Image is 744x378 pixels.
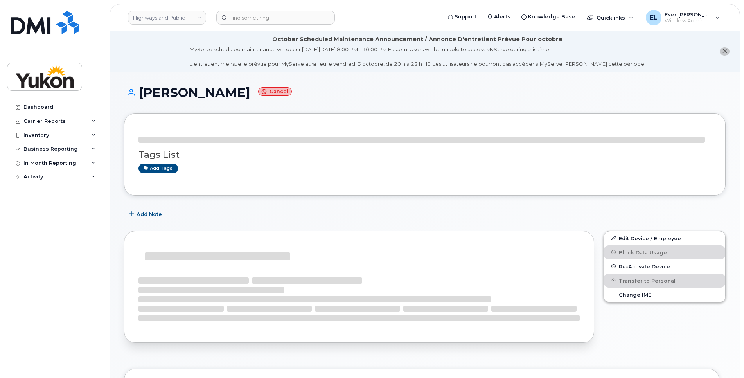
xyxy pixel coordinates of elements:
button: Change IMEI [604,288,725,302]
button: Transfer to Personal [604,274,725,288]
small: Cancel [258,87,292,96]
div: MyServe scheduled maintenance will occur [DATE][DATE] 8:00 PM - 10:00 PM Eastern. Users will be u... [190,46,645,68]
button: close notification [720,47,730,56]
span: Re-Activate Device [619,263,670,269]
button: Re-Activate Device [604,259,725,274]
a: Add tags [138,164,178,173]
h1: [PERSON_NAME] [124,86,726,99]
button: Add Note [124,207,169,221]
div: October Scheduled Maintenance Announcement / Annonce D'entretient Prévue Pour octobre [272,35,562,43]
button: Block Data Usage [604,245,725,259]
a: Edit Device / Employee [604,231,725,245]
h3: Tags List [138,150,711,160]
span: Add Note [137,211,162,218]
